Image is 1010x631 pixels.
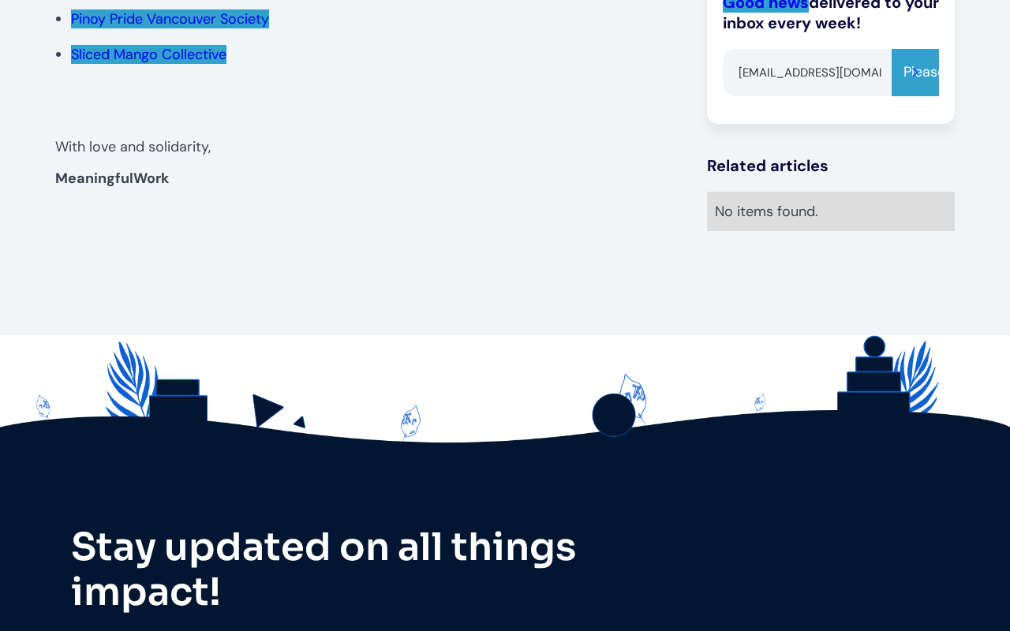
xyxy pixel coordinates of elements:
[723,48,892,95] input: Email address
[723,48,939,95] form: Email Form
[71,9,269,28] a: Pinoy Pride Vancouver Society
[55,79,675,127] p: ‍
[55,199,675,223] p: ‍
[71,525,623,615] h2: Stay updated on all things impact!
[707,155,955,175] div: Related articles
[892,48,939,95] input: Please wait...
[912,67,919,77] img: Send email button.
[55,135,675,159] p: With love and solidarity,
[71,45,226,64] a: Sliced Mango Collective
[715,199,947,223] div: No items found.
[55,169,169,188] strong: MeaningfulWork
